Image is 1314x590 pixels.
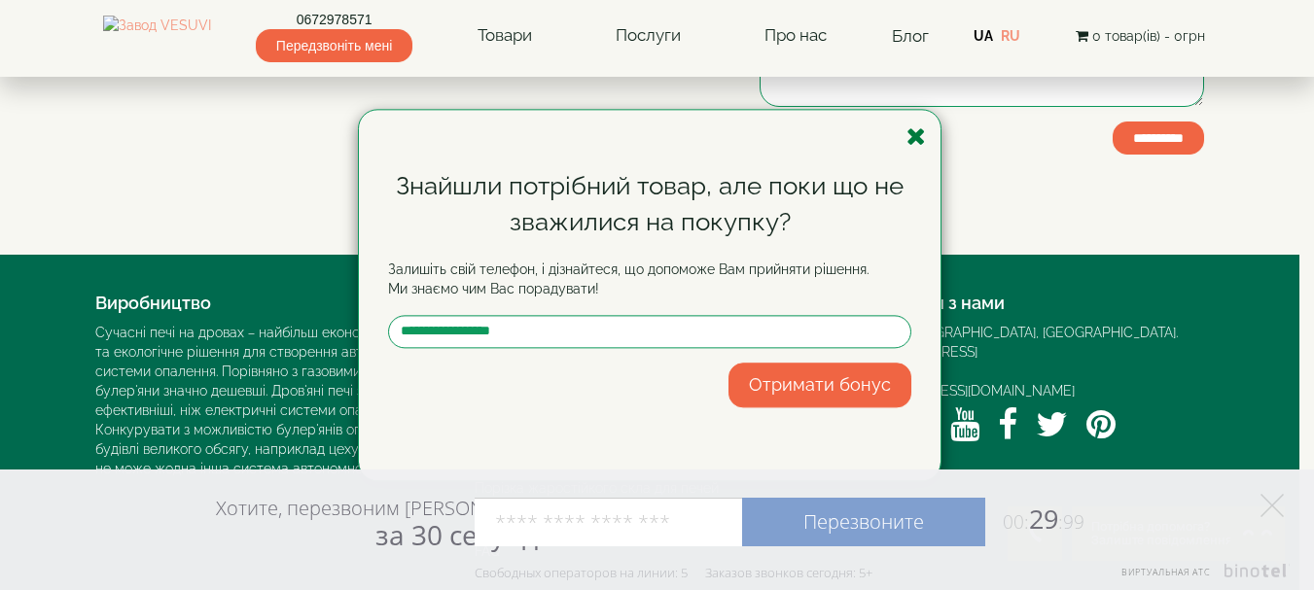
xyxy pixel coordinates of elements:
a: Перезвоните [742,498,985,546]
span: 00: [1003,509,1029,535]
div: Свободных операторов на линии: 5 Заказов звонков сегодня: 5+ [475,565,872,580]
span: :99 [1058,509,1084,535]
span: Виртуальная АТС [1121,566,1211,578]
div: Хотите, перезвоним [PERSON_NAME] [216,496,550,550]
p: Залишіть свій телефон, і дізнайтеся, що допоможе Вам прийняти рішення. Ми знаємо чим Вас порадувати! [388,260,911,298]
span: 29 [985,501,1084,537]
div: Знайшли потрібний товар, але поки що не зважилися на покупку? [388,168,911,240]
button: Отримати бонус [728,363,911,407]
span: за 30 секунд? [375,516,550,553]
a: Виртуальная АТС [1110,564,1290,590]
